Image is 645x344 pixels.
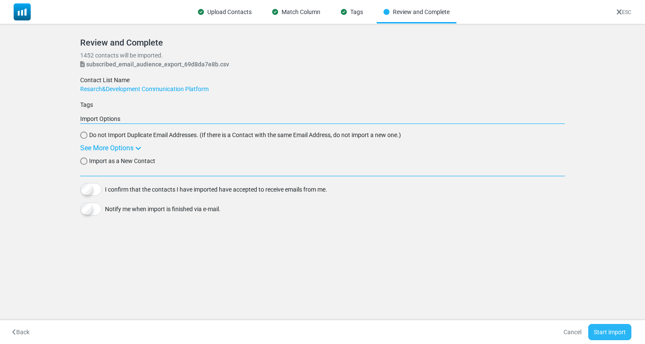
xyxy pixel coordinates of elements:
button: Back [7,324,35,340]
a: ESC [616,9,631,15]
p: 1452 contacts will be imported. [80,51,565,60]
div: See More Options [80,143,565,153]
span: I confirm that the contacts I have imported have accepted to receive emails from me. [105,185,327,194]
img: mailsoftly_icon_blue_white.svg [14,3,31,20]
label: Tags [80,100,93,109]
div: Review and Complete [377,1,456,23]
div: Match Column [265,1,327,23]
span: Notify me when import is finished via e-mail. [105,205,221,214]
span: subscribed_email_audience_export_69d8da7e8b.csv [86,61,229,68]
h5: Review and Complete [80,37,565,48]
a: Cancel [558,324,587,340]
button: Start import [588,324,631,340]
div: Upload Contacts [191,1,259,23]
div: Tags [334,1,370,23]
span: Import as a New Contact [89,157,155,166]
span: Do not Import Duplicate Email Addresses. (If there is a Contact with the same Email Address, do n... [89,131,401,140]
label: Contact List Name [80,76,130,85]
div: Resarch&Development Communication Platform [80,85,565,94]
label: Import Options [80,115,120,123]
